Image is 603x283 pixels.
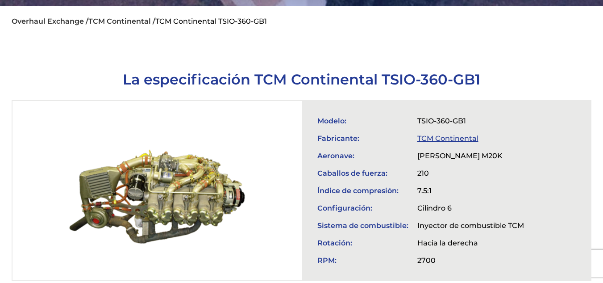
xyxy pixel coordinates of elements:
li: TCM Continental TSIO-360-GB1 [155,17,267,25]
td: Fabricante: [313,130,413,147]
td: 2700 [413,252,528,269]
td: [PERSON_NAME] M20K [413,147,528,165]
a: TCM Continental / [88,17,155,25]
td: TSIO-360-GB1 [413,112,528,130]
td: 210 [413,165,528,182]
td: Índice de compresión: [313,182,413,199]
td: RPM: [313,252,413,269]
a: Overhaul Exchange / [12,17,88,25]
td: Aeronave: [313,147,413,165]
td: Caballos de fuerza: [313,165,413,182]
td: Sistema de combustible: [313,217,413,234]
td: 7.5:1 [413,182,528,199]
td: Configuración: [313,199,413,217]
td: Modelo: [313,112,413,130]
td: Cilindro 6 [413,199,528,217]
a: TCM Continental [417,134,478,143]
h1: La especificación TCM Continental TSIO-360-GB1 [12,71,592,88]
td: Rotación: [313,234,413,252]
td: Inyector de combustible TCM [413,217,528,234]
td: Hacia la derecha [413,234,528,252]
